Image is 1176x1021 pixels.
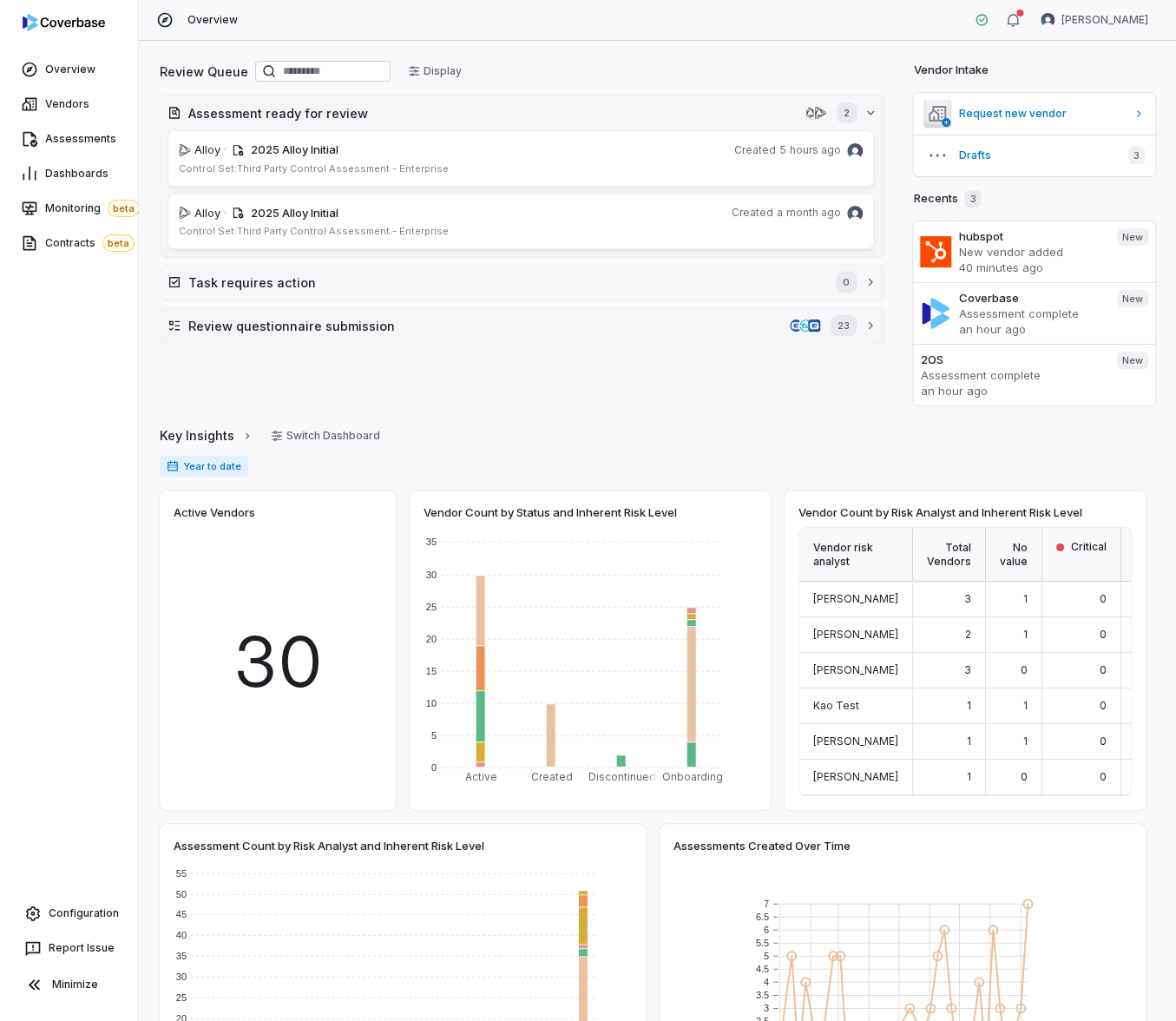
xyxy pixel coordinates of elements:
span: a month ago [777,206,840,220]
text: 55 [176,868,187,879]
span: Assessments [45,132,116,146]
span: Configuration [49,906,119,920]
span: 1 [1023,628,1028,641]
button: Review questionnaire submissiongeico.comtransunion.comgeico.com23 [161,308,884,343]
text: 3 [764,1003,769,1013]
span: 0 [836,272,857,293]
span: Active Vendors [174,504,255,520]
a: Assessments [3,123,135,155]
span: Overview [187,13,238,27]
h2: Assessment ready for review [188,104,798,122]
a: Request new vendor [913,93,1155,135]
a: Configuration [7,898,131,929]
a: alloy.comAlloy· 2025 Alloy InitialCreateda month agoDavid Gold avatarControl Set:Third Party Cont... [168,194,874,250]
span: Overview [45,63,95,76]
text: 35 [176,951,187,961]
span: 0 [1100,628,1107,641]
div: Total Vendors [913,528,986,582]
button: Display [397,58,472,84]
button: Key Insights [154,418,259,454]
a: 2OSAssessment completean hour agoNew [913,344,1155,405]
span: Assessment Count by Risk Analyst and Inherent Risk Level [174,838,484,853]
img: David Gold avatar [847,206,863,221]
span: Created [732,206,773,220]
text: 20 [426,634,437,644]
span: Vendor Count by Risk Analyst and Inherent Risk Level [798,504,1082,520]
span: Control Set: Third Party Control Assessment - Enterprise [179,162,449,175]
h3: Coverbase [958,290,1103,306]
a: Dashboards [3,158,135,189]
span: 2 [837,102,857,123]
text: 30 [426,570,437,580]
span: 0 [1100,734,1107,748]
span: 1 [1023,699,1028,712]
h2: Recents [913,190,981,207]
button: Drafts3 [913,135,1155,176]
div: Vendor risk analyst [799,528,913,582]
text: 7 [764,899,769,909]
text: 5 [431,730,437,741]
span: New [1117,228,1148,246]
span: 30 [233,609,323,714]
span: Control Set: Third Party Control Assessment - Enterprise [179,225,449,237]
span: 0 [1021,770,1028,783]
a: Contractsbeta [3,227,135,259]
p: New vendor added [958,244,1103,260]
span: Vendors [45,97,89,111]
span: · [224,205,227,222]
span: [PERSON_NAME] [813,734,898,748]
span: 2025 Alloy Initial [251,206,338,220]
span: Critical [1071,540,1107,554]
span: Created [734,143,776,157]
span: 2025 Alloy Initial [251,142,338,156]
span: beta [102,234,135,252]
span: 2 [965,628,971,641]
span: Year to date [160,456,248,477]
text: 25 [426,602,437,612]
img: logo-D7KZi-bG.svg [23,14,105,31]
span: New [1117,290,1148,307]
text: 4 [764,977,769,987]
span: 23 [831,315,857,336]
span: beta [108,200,140,217]
div: No value [986,528,1042,582]
span: 3 [964,592,971,605]
a: Vendors [3,89,135,120]
span: 1 [1023,592,1028,605]
text: 45 [176,909,187,919]
button: Switch Dashboard [260,423,391,449]
p: an hour ago [920,383,1103,399]
span: 1 [1023,734,1028,748]
p: Assessment complete [958,306,1103,321]
a: alloy.comAlloy· 2025 Alloy InitialCreated5 hours agoDavid Gold avatarControl Set:Third Party Cont... [168,130,874,187]
text: 5 [764,951,769,961]
span: [PERSON_NAME] [813,592,898,605]
text: 0 [431,762,437,773]
a: hubspotNew vendor added40 minutes agoNew [913,221,1155,282]
span: Minimize [52,978,98,991]
span: 0 [1021,663,1028,676]
text: 6.5 [756,912,769,922]
span: 1 [967,699,971,712]
span: 3 [964,663,971,676]
button: Report Issue [7,932,131,964]
h2: Review Queue [160,63,248,81]
svg: Date range for report [167,460,179,472]
h2: Task requires action [188,273,818,292]
p: an hour ago [958,321,1103,337]
span: Monitoring [45,200,140,217]
a: CoverbaseAssessment completean hour agoNew [913,282,1155,344]
text: 30 [176,972,187,982]
text: 3.5 [756,990,769,1000]
text: 6 [764,925,769,935]
button: Task requires action0 [161,265,884,300]
button: David Gold avatar[PERSON_NAME] [1030,7,1159,33]
span: Drafts [958,148,1114,162]
span: [PERSON_NAME] [813,628,898,641]
img: David Gold avatar [847,143,863,159]
span: Kao Test [813,699,859,712]
text: 50 [176,889,187,899]
span: 0 [1100,592,1107,605]
button: Minimize [7,967,131,1002]
text: 5.5 [756,938,769,948]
